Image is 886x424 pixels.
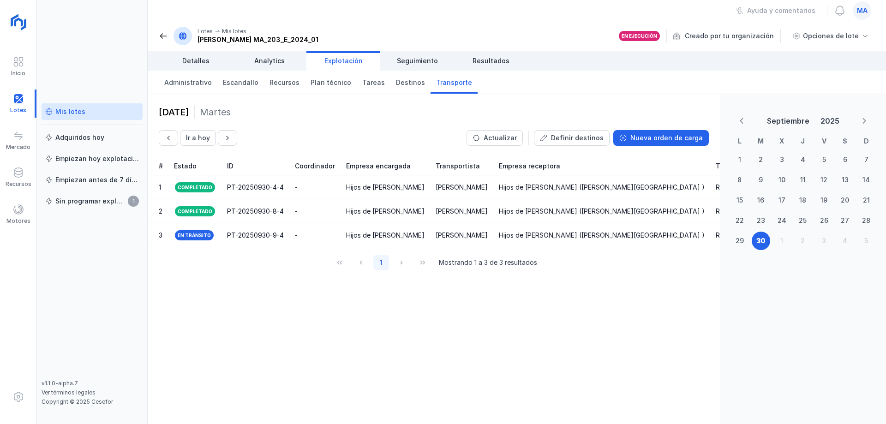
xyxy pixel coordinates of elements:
div: Choose Date [725,105,880,255]
span: Plan técnico [311,78,351,87]
a: Sin programar explotación1 [42,193,143,209]
div: 3 [159,231,162,240]
button: Nueva orden de carga [613,130,709,146]
div: 6 [843,155,847,164]
a: Administrativo [159,71,217,94]
div: 21 [863,196,870,205]
div: 9 [759,175,763,185]
div: 2 [159,207,162,216]
span: Empresa encargada [346,161,411,171]
div: 4 [843,236,847,245]
div: 4 [801,155,805,164]
td: 4 [792,149,814,170]
div: 1 [738,155,741,164]
a: Detalles [159,51,233,71]
div: Martes [200,106,231,119]
td: 10 [771,170,792,190]
td: 26 [814,210,835,231]
div: 23 [757,216,765,225]
div: [PERSON_NAME] [436,183,488,192]
span: Detalles [182,56,210,66]
div: 19 [820,196,827,205]
td: 19 [814,190,835,210]
td: 15 [729,190,750,210]
div: 27 [841,216,849,225]
span: 1 [128,196,139,207]
a: Explotación [306,51,380,71]
div: 2 [801,236,805,245]
div: En ejecución [622,33,657,39]
div: 5 [864,236,868,245]
div: 10 [778,175,785,185]
div: [PERSON_NAME] MA_203_E_2024_01 [198,35,318,44]
a: Escandallo [217,71,264,94]
td: 4 [835,231,856,251]
button: Ayuda y comentarios [730,3,821,18]
div: Hijos de [PERSON_NAME] [346,231,425,240]
span: X [779,137,784,145]
span: Escandallo [223,78,258,87]
span: Seguimiento [397,56,438,66]
span: Mostrando 1 a 3 de 3 resultados [439,258,537,267]
td: 5 [856,231,877,251]
div: 5 [822,155,826,164]
td: 3 [814,231,835,251]
div: Mis lotes [222,28,246,35]
td: 27 [835,210,856,231]
td: 5 [814,149,835,170]
div: Inicio [11,70,25,77]
div: PT-20250930-9-4 [227,231,284,240]
div: Copyright © 2025 Cesefor [42,398,143,406]
div: 11 [800,175,806,185]
button: Page 1 [373,255,389,270]
div: Hijos de [PERSON_NAME] ([PERSON_NAME][GEOGRAPHIC_DATA] ) [499,231,705,240]
div: 16 [757,196,764,205]
div: Rollo [716,183,731,192]
div: Hijos de [PERSON_NAME] [346,183,425,192]
div: Recursos [6,180,31,188]
td: 1 [771,231,792,251]
td: 14 [856,170,877,190]
td: 1 [729,149,750,170]
td: 9 [750,170,772,190]
div: 8 [737,175,742,185]
td: 29 [729,231,750,251]
div: [PERSON_NAME] [436,231,488,240]
button: Next Month [856,114,873,128]
div: 13 [842,175,849,185]
span: Recursos [269,78,299,87]
span: Analytics [254,56,285,66]
td: 24 [771,210,792,231]
td: 2 [750,149,772,170]
button: Definir destinos [534,130,610,146]
div: Motores [6,217,30,225]
div: Mis lotes [55,107,85,116]
div: Hijos de [PERSON_NAME] [346,207,425,216]
span: Resultados [473,56,509,66]
div: Creado por tu organización [673,29,782,43]
a: Resultados [454,51,528,71]
span: Tareas [362,78,385,87]
div: 3 [780,155,784,164]
span: Explotación [324,56,363,66]
span: ID [227,161,233,171]
span: V [822,137,826,145]
span: Transportista [436,161,480,171]
span: Empresa receptora [499,161,560,171]
div: Ayuda y comentarios [747,6,815,15]
a: Tareas [357,71,390,94]
div: Opciones de lote [803,31,859,41]
div: - [295,207,298,216]
div: Empiezan antes de 7 días [55,175,139,185]
td: 12 [814,170,835,190]
img: logoRight.svg [7,11,30,34]
td: 30 [750,231,772,251]
td: 13 [835,170,856,190]
div: Completado [174,181,216,193]
div: - [295,183,298,192]
div: 29 [736,236,744,245]
td: 6 [835,149,856,170]
div: Rollo [716,207,731,216]
td: 2 [792,231,814,251]
a: Transporte [431,71,478,94]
